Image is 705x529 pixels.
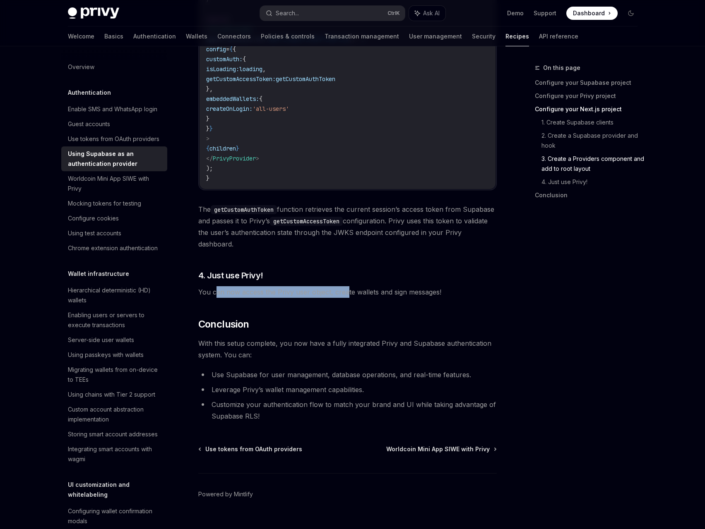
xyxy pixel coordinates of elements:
a: Welcome [68,26,94,46]
a: Enable SMS and WhatsApp login [61,102,167,117]
div: Storing smart account addresses [68,429,158,439]
a: Mocking tokens for testing [61,196,167,211]
a: Conclusion [535,189,644,202]
a: Recipes [505,26,529,46]
span: embeddedWallets: [206,95,259,103]
button: Search...CtrlK [260,6,405,21]
a: Support [534,9,556,17]
a: Worldcoin Mini App SIWE with Privy [61,171,167,196]
a: Configure your Privy project [535,89,644,103]
h5: Authentication [68,88,111,98]
span: You can now access the Privy user object, create wallets and sign messages! [198,286,497,298]
span: config [206,45,226,53]
a: Use tokens from OAuth providers [199,445,302,453]
div: Configuring wallet confirmation modals [68,506,162,526]
a: Migrating wallets from on-device to TEEs [61,362,167,387]
span: 4. Just use Privy! [198,270,263,281]
span: { [243,55,246,63]
a: Authentication [133,26,176,46]
span: { [233,45,236,53]
span: getCustomAuthToken [276,75,335,83]
span: , [262,65,266,73]
span: } [236,145,239,152]
span: { [259,95,262,103]
img: dark logo [68,7,119,19]
div: Using passkeys with wallets [68,350,144,360]
a: 1. Create Supabase clients [541,116,644,129]
span: }, [206,85,213,93]
span: { [229,45,233,53]
span: isLoading: [206,65,239,73]
span: > [256,155,259,162]
button: Ask AI [409,6,445,21]
a: Integrating smart accounts with wagmi [61,442,167,467]
div: Server-side user wallets [68,335,134,345]
a: Security [472,26,496,46]
div: Use tokens from OAuth providers [68,134,159,144]
a: 4. Just use Privy! [541,175,644,189]
span: } [206,125,209,132]
span: = [226,45,229,53]
li: Use Supabase for user management, database operations, and real-time features. [198,369,497,381]
span: On this page [543,63,580,73]
div: Enabling users or servers to execute transactions [68,310,162,330]
code: getCustomAccessToken [270,217,343,226]
a: Demo [507,9,524,17]
span: With this setup complete, you now have a fully integrated Privy and Supabase authentication syste... [198,338,497,361]
div: Search... [276,8,299,18]
div: Custom account abstraction implementation [68,405,162,424]
a: Basics [104,26,123,46]
a: Connectors [217,26,251,46]
a: Configure cookies [61,211,167,226]
a: Using Supabase as an authentication provider [61,146,167,171]
a: Server-side user wallets [61,333,167,347]
a: Configure your Supabase project [535,76,644,89]
a: Custom account abstraction implementation [61,402,167,427]
div: Using Supabase as an authentication provider [68,149,162,169]
button: Toggle dark mode [624,7,638,20]
span: customAuth: [206,55,243,63]
a: Wallets [186,26,207,46]
a: 3. Create a Providers component and add to root layout [541,152,644,175]
a: Using chains with Tier 2 support [61,387,167,402]
div: Mocking tokens for testing [68,199,141,208]
a: User management [409,26,462,46]
a: Policies & controls [261,26,315,46]
span: Conclusion [198,318,249,331]
span: Ask AI [423,9,440,17]
h5: Wallet infrastructure [68,269,129,279]
li: Leverage Privy’s wallet management capabilities. [198,384,497,395]
div: Integrating smart accounts with wagmi [68,444,162,464]
a: Enabling users or servers to execute transactions [61,308,167,333]
span: ); [206,165,213,172]
span: } [206,175,209,182]
code: getCustomAuthToken [211,205,277,214]
span: > [206,135,209,142]
li: Customize your authentication flow to match your brand and UI while taking advantage of Supabase ... [198,399,497,422]
span: Use tokens from OAuth providers [205,445,302,453]
span: createOnLogin: [206,105,253,113]
a: API reference [539,26,578,46]
span: </ [206,155,213,162]
a: Overview [61,60,167,74]
a: Storing smart account addresses [61,427,167,442]
span: } [209,125,213,132]
a: Chrome extension authentication [61,241,167,256]
span: getCustomAccessToken: [206,75,276,83]
span: Dashboard [573,9,605,17]
h5: UI customization and whitelabeling [68,480,167,500]
div: Migrating wallets from on-device to TEEs [68,365,162,385]
div: Overview [68,62,94,72]
a: Guest accounts [61,117,167,132]
div: Using test accounts [68,228,121,238]
a: Using passkeys with wallets [61,347,167,362]
a: Use tokens from OAuth providers [61,132,167,146]
div: Chrome extension authentication [68,243,158,253]
div: Using chains with Tier 2 support [68,390,155,400]
a: Powered by Mintlify [198,490,253,498]
span: Ctrl K [387,10,400,17]
div: Enable SMS and WhatsApp login [68,104,157,114]
span: 'all-users' [253,105,289,113]
a: Hierarchical deterministic (HD) wallets [61,283,167,308]
span: { [206,145,209,152]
